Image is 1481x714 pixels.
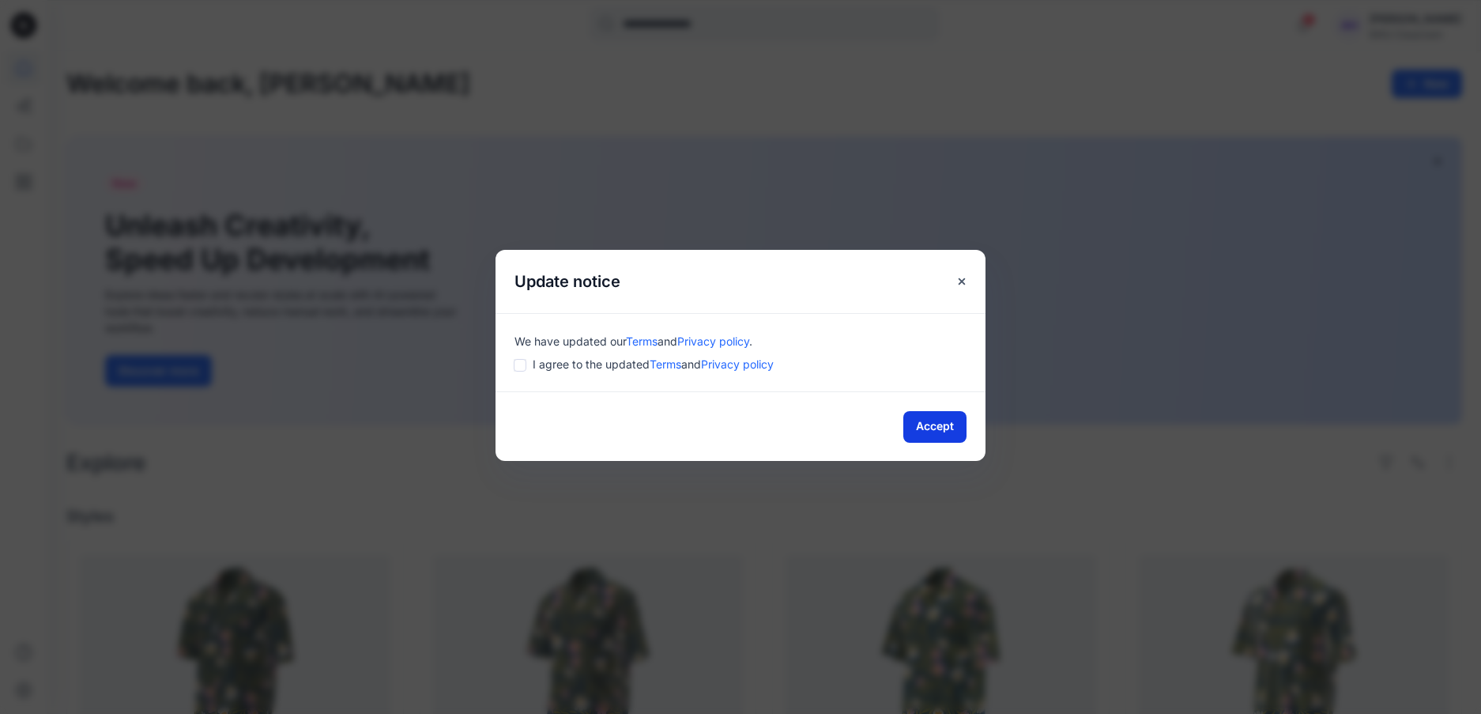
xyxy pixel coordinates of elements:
[948,267,976,296] button: Close
[677,334,749,348] a: Privacy policy
[533,356,774,372] span: I agree to the updated
[681,357,701,371] span: and
[701,357,774,371] a: Privacy policy
[514,333,967,349] div: We have updated our .
[496,250,639,313] h5: Update notice
[650,357,681,371] a: Terms
[626,334,658,348] a: Terms
[658,334,677,348] span: and
[903,411,967,443] button: Accept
